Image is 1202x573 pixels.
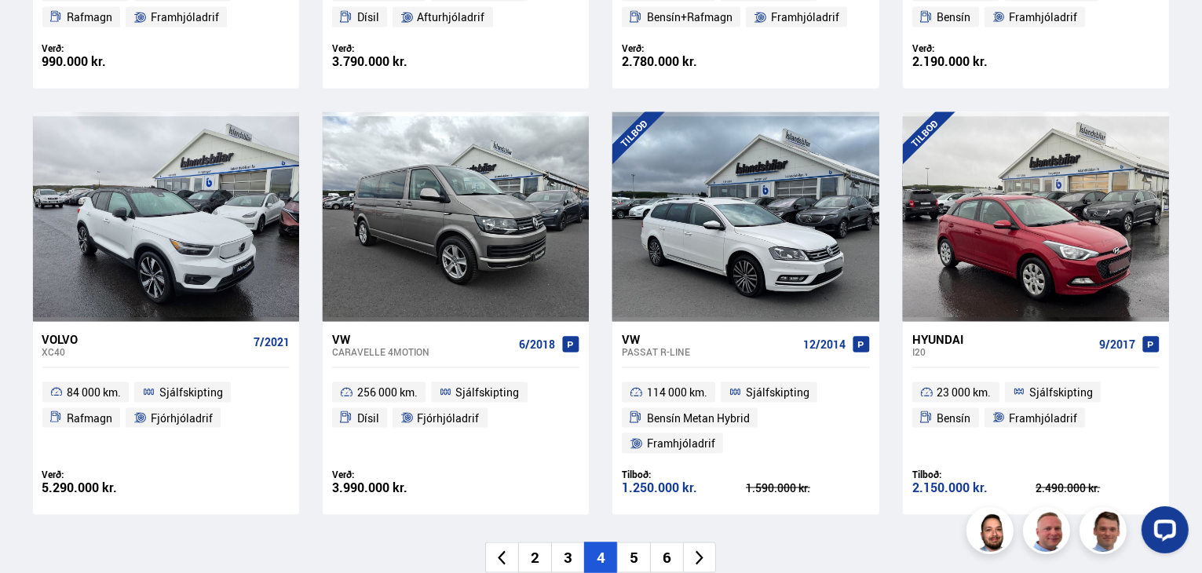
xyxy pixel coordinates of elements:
span: Framhjóladrif [1009,409,1077,428]
span: Rafmagn [67,8,112,27]
span: 9/2017 [1099,338,1135,351]
span: 114 000 km. [647,383,707,402]
li: 2 [518,542,551,573]
span: Sjálfskipting [159,383,223,402]
span: Framhjóladrif [151,8,219,27]
span: Bensín [937,409,971,428]
div: 1.250.000 kr. [622,481,746,495]
a: Volvo XC40 7/2021 84 000 km. Sjálfskipting Rafmagn Fjórhjóladrif Verð: 5.290.000 kr. [33,322,299,516]
div: Hyundai [912,332,1093,346]
img: siFngHWaQ9KaOqBr.png [1025,509,1072,557]
div: Volvo [42,332,247,346]
span: Fjórhjóladrif [418,409,480,428]
span: Framhjóladrif [771,8,839,27]
span: 23 000 km. [937,383,992,402]
a: Hyundai i20 9/2017 23 000 km. Sjálfskipting Bensín Framhjóladrif Tilboð: 2.150.000 kr. 2.490.000 kr. [903,322,1169,516]
iframe: LiveChat chat widget [1129,500,1195,566]
div: 3.990.000 kr. [332,481,456,495]
span: 256 000 km. [357,383,418,402]
div: 1.590.000 kr. [746,483,870,494]
li: 6 [650,542,683,573]
span: Framhjóladrif [1009,8,1077,27]
div: 990.000 kr. [42,55,166,68]
span: Fjórhjóladrif [151,409,213,428]
div: 3.790.000 kr. [332,55,456,68]
span: Rafmagn [67,409,112,428]
div: VW [622,332,796,346]
img: FbJEzSuNWCJXmdc-.webp [1082,509,1129,557]
span: Bensín Metan Hybrid [647,409,750,428]
a: VW Passat R-LINE 12/2014 114 000 km. Sjálfskipting Bensín Metan Hybrid Framhjóladrif Tilboð: 1.25... [612,322,879,516]
span: Sjálfskipting [456,383,520,402]
div: Tilboð: [622,469,746,480]
div: 2.490.000 kr. [1036,483,1160,494]
div: 2.190.000 kr. [912,55,1036,68]
span: Afturhjóladrif [418,8,485,27]
li: 4 [584,542,617,573]
div: Tilboð: [912,469,1036,480]
span: 12/2014 [803,338,846,351]
span: 7/2021 [254,336,290,349]
span: Bensín+Rafmagn [647,8,733,27]
div: Verð: [912,42,1036,54]
span: Framhjóladrif [647,434,715,453]
span: Dísil [357,8,379,27]
div: Verð: [622,42,746,54]
div: Verð: [42,469,166,480]
span: Sjálfskipting [746,383,809,402]
li: 5 [617,542,650,573]
div: Passat R-LINE [622,346,796,357]
div: i20 [912,346,1093,357]
div: Verð: [332,469,456,480]
img: nhp88E3Fdnt1Opn2.png [969,509,1016,557]
div: Verð: [332,42,456,54]
span: 6/2018 [519,338,555,351]
span: Dísil [357,409,379,428]
a: VW Caravelle 4MOTION 6/2018 256 000 km. Sjálfskipting Dísil Fjórhjóladrif Verð: 3.990.000 kr. [323,322,589,516]
span: 84 000 km. [67,383,121,402]
span: Sjálfskipting [1029,383,1093,402]
div: Verð: [42,42,166,54]
div: Caravelle 4MOTION [332,346,513,357]
li: 3 [551,542,584,573]
div: 2.780.000 kr. [622,55,746,68]
div: 2.150.000 kr. [912,481,1036,495]
div: VW [332,332,513,346]
div: 5.290.000 kr. [42,481,166,495]
span: Bensín [937,8,971,27]
div: XC40 [42,346,247,357]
